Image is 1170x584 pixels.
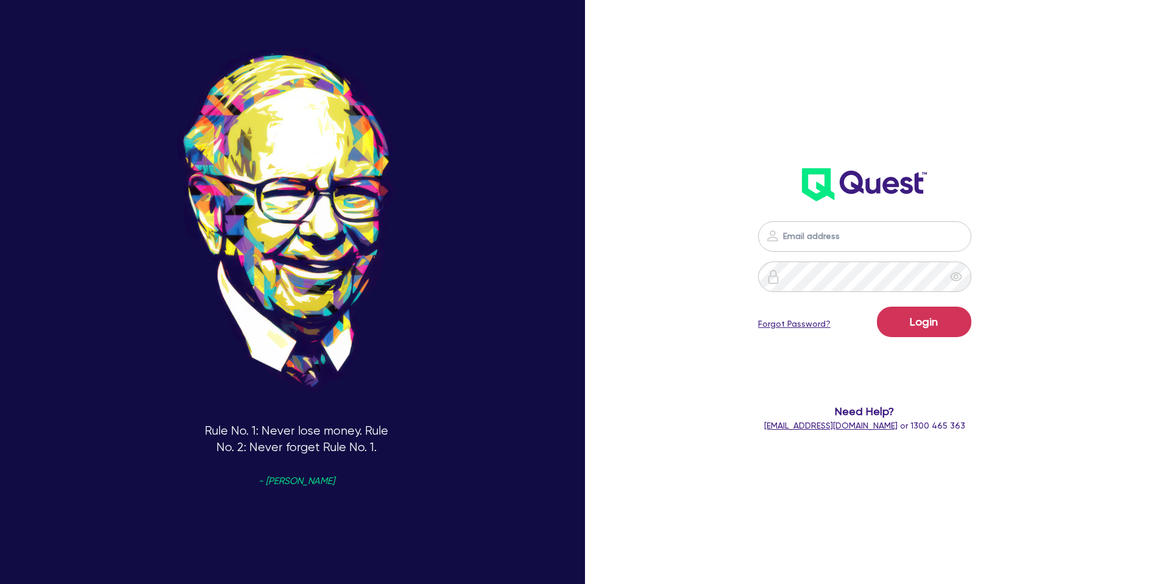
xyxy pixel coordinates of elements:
a: [EMAIL_ADDRESS][DOMAIN_NAME] [764,421,898,430]
img: icon-password [766,269,781,284]
img: wH2k97JdezQIQAAAABJRU5ErkJggg== [802,168,927,201]
span: or 1300 465 363 [764,421,965,430]
span: eye [950,271,962,283]
button: Login [877,307,971,337]
a: Forgot Password? [758,318,831,330]
span: - [PERSON_NAME] [258,477,335,486]
img: icon-password [765,229,780,243]
input: Email address [758,221,971,252]
span: Need Help? [707,403,1021,419]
